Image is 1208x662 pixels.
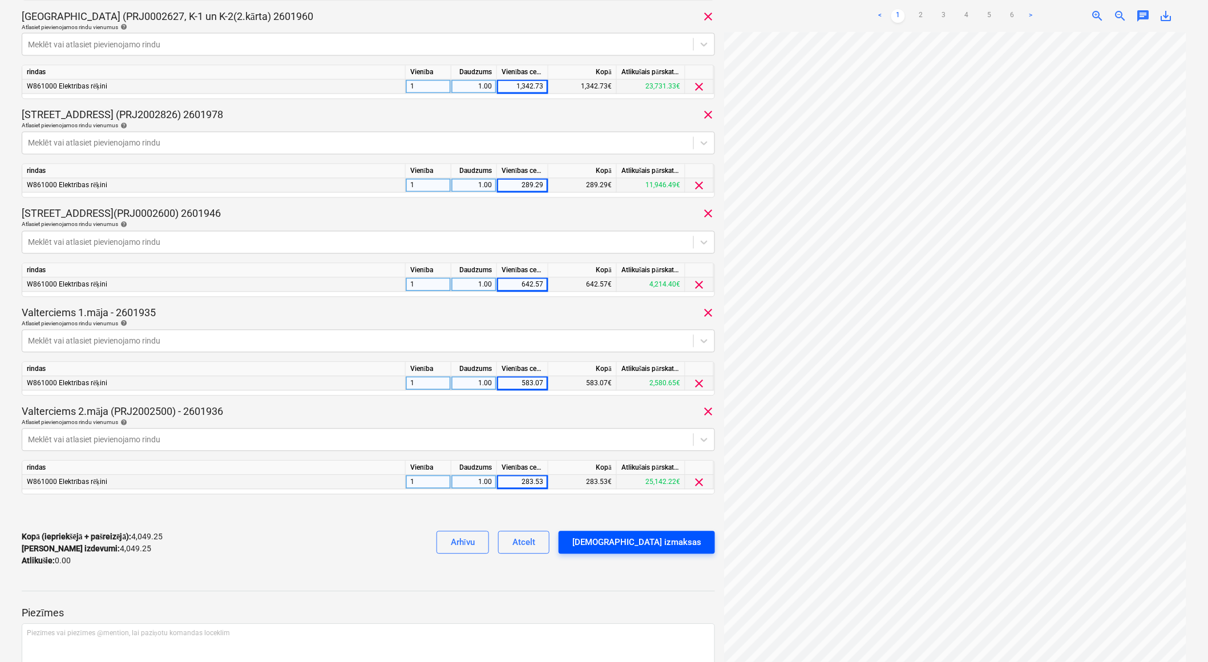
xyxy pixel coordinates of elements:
[406,164,451,179] div: Vienība
[497,164,548,179] div: Vienības cena
[27,83,107,91] span: W861000 Elektrības rēķini
[451,164,497,179] div: Daudzums
[406,80,451,94] div: 1
[118,23,127,30] span: help
[502,179,543,193] div: 289.29
[873,9,887,23] a: Previous page
[22,543,151,555] p: 4,049.25
[497,362,548,377] div: Vienības cena
[701,306,715,320] span: clear
[548,278,617,292] div: 642.57€
[914,9,928,23] a: Page 2
[22,461,406,475] div: rindas
[22,23,715,31] div: Atlasiet pievienojamos rindu vienumus
[406,264,451,278] div: Vienība
[502,278,543,292] div: 642.57
[456,80,492,94] div: 1.00
[548,475,617,490] div: 283.53€
[22,207,221,221] p: [STREET_ADDRESS](PRJ0002600) 2601946
[456,278,492,292] div: 1.00
[22,419,715,426] div: Atlasiet pievienojamos rindu vienumus
[456,179,492,193] div: 1.00
[1024,9,1037,23] a: Next page
[22,607,715,620] p: Piezīmes
[451,362,497,377] div: Daudzums
[559,531,715,554] button: [DEMOGRAPHIC_DATA] izmaksas
[693,377,706,391] span: clear
[512,535,535,550] div: Atcelt
[548,164,617,179] div: Kopā
[22,221,715,228] div: Atlasiet pievienojamos rindu vienumus
[22,320,715,328] div: Atlasiet pievienojamos rindu vienumus
[548,264,617,278] div: Kopā
[27,181,107,189] span: W861000 Elektrības rēķini
[502,80,543,94] div: 1,342.73
[406,362,451,377] div: Vienība
[497,461,548,475] div: Vienības cena
[27,380,107,387] span: W861000 Elektrības rēķini
[701,108,715,122] span: clear
[22,556,55,566] strong: Atlikušie :
[891,9,905,23] a: Page 1 is your current page
[617,179,685,193] div: 11,946.49€
[406,475,451,490] div: 1
[437,531,489,554] button: Arhīvu
[1005,9,1019,23] a: Page 6
[617,362,685,377] div: Atlikušais pārskatītais budžets
[27,478,107,486] span: W861000 Elektrības rēķini
[451,66,497,80] div: Daudzums
[22,362,406,377] div: rindas
[1159,9,1173,23] span: save_alt
[497,66,548,80] div: Vienības cena
[118,419,127,426] span: help
[22,10,313,23] p: [GEOGRAPHIC_DATA] (PRJ0002627, K-1 un K-2(2.kārta) 2601960
[693,179,706,193] span: clear
[983,9,996,23] a: Page 5
[617,377,685,391] div: 2,580.65€
[617,264,685,278] div: Atlikušais pārskatītais budžets
[617,461,685,475] div: Atlikušais pārskatītais budžets
[451,461,497,475] div: Daudzums
[22,108,223,122] p: [STREET_ADDRESS] (PRJ2002826) 2601978
[617,80,685,94] div: 23,731.33€
[548,66,617,80] div: Kopā
[22,531,163,543] p: 4,049.25
[572,535,701,550] div: [DEMOGRAPHIC_DATA] izmaksas
[617,278,685,292] div: 4,214.40€
[548,80,617,94] div: 1,342.73€
[406,377,451,391] div: 1
[406,278,451,292] div: 1
[1113,9,1127,23] span: zoom_out
[701,207,715,221] span: clear
[701,405,715,419] span: clear
[456,475,492,490] div: 1.00
[22,532,131,542] strong: Kopā (iepriekšējā + pašreizējā) :
[456,377,492,391] div: 1.00
[22,544,120,554] strong: [PERSON_NAME] izdevumi :
[693,476,706,490] span: clear
[502,475,543,490] div: 283.53
[693,278,706,292] span: clear
[498,531,550,554] button: Atcelt
[617,66,685,80] div: Atlikušais pārskatītais budžets
[548,179,617,193] div: 289.29€
[118,123,127,130] span: help
[548,377,617,391] div: 583.07€
[1136,9,1150,23] span: chat
[960,9,973,23] a: Page 4
[406,179,451,193] div: 1
[548,461,617,475] div: Kopā
[693,80,706,94] span: clear
[27,281,107,289] span: W861000 Elektrības rēķini
[22,306,156,320] p: Valterciems 1.māja - 2601935
[1151,607,1208,662] iframe: Chat Widget
[1090,9,1104,23] span: zoom_in
[22,405,223,419] p: Valterciems 2.māja (PRJ2002500) - 2601936
[451,264,497,278] div: Daudzums
[22,555,71,567] p: 0.00
[548,362,617,377] div: Kopā
[497,264,548,278] div: Vienības cena
[937,9,951,23] a: Page 3
[118,320,127,327] span: help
